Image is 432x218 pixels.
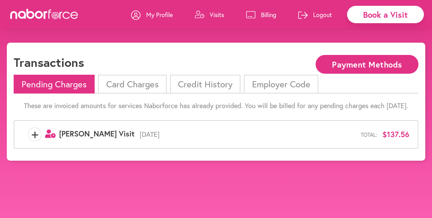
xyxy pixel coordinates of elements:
[170,75,240,93] li: Credit History
[98,75,166,93] li: Card Charges
[316,55,418,74] button: Payment Methods
[244,75,318,93] li: Employer Code
[298,4,332,25] a: Logout
[146,11,173,19] p: My Profile
[14,55,84,70] h1: Transactions
[313,11,332,19] p: Logout
[195,4,224,25] a: Visits
[361,131,377,138] span: Total:
[59,129,135,139] span: [PERSON_NAME] Visit
[14,75,95,93] li: Pending Charges
[135,130,361,139] span: [DATE]
[347,6,424,23] div: Book a Visit
[316,60,418,67] a: Payment Methods
[382,130,409,139] span: $137.56
[14,102,418,110] p: These are invoiced amounts for services Naborforce has already provided. You will be billed for a...
[210,11,224,19] p: Visits
[261,11,276,19] p: Billing
[246,4,276,25] a: Billing
[28,128,41,141] span: +
[131,4,173,25] a: My Profile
